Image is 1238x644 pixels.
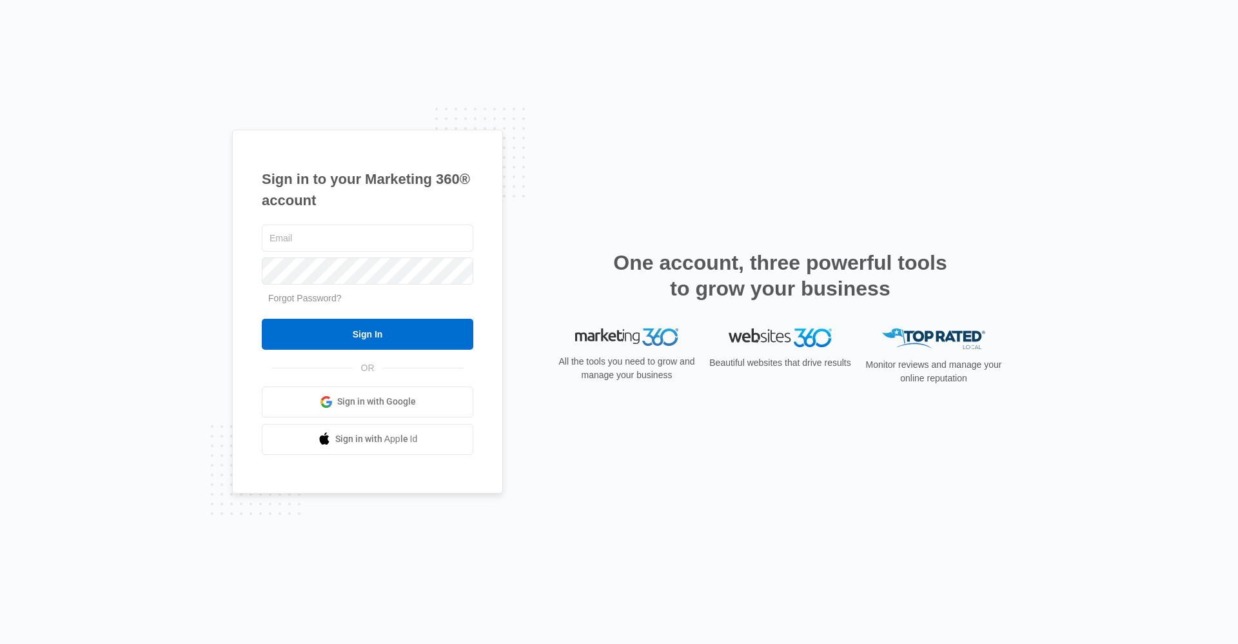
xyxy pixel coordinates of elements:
[729,328,832,347] img: Websites 360
[352,361,384,375] span: OR
[575,328,678,347] img: Marketing 360
[337,395,416,408] span: Sign in with Google
[609,250,951,301] h2: One account, three powerful tools to grow your business
[262,387,473,418] a: Sign in with Google
[262,319,473,350] input: Sign In
[555,355,699,382] p: All the tools you need to grow and manage your business
[262,225,473,252] input: Email
[708,356,852,370] p: Beautiful websites that drive results
[262,168,473,211] h1: Sign in to your Marketing 360® account
[268,293,342,303] a: Forgot Password?
[335,432,418,446] span: Sign in with Apple Id
[262,424,473,455] a: Sign in with Apple Id
[882,328,985,350] img: Top Rated Local
[861,358,1006,385] p: Monitor reviews and manage your online reputation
